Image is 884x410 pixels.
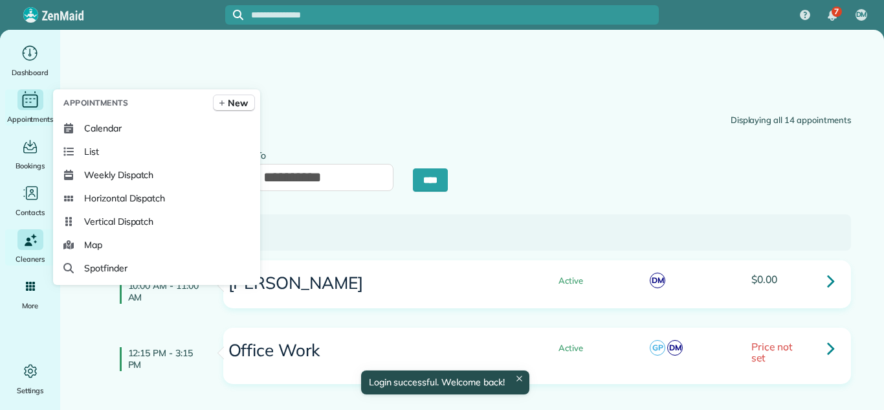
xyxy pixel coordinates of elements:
[650,273,665,288] span: DM
[58,256,255,280] a: Spotfinder
[856,10,867,20] span: DM
[58,210,255,233] a: Vertical Dispatch
[84,145,99,158] span: List
[213,95,255,111] a: New
[16,159,45,172] span: Bookings
[17,384,44,397] span: Settings
[110,223,835,242] h3: [DATE]
[731,114,851,127] div: Displaying all 14 appointments
[58,233,255,256] a: Map
[751,340,792,364] span: Price not set
[5,136,55,172] a: Bookings
[16,206,45,219] span: Contacts
[12,66,49,79] span: Dashboard
[58,163,255,187] a: Weekly Dispatch
[58,117,255,140] a: Calendar
[84,168,153,181] span: Weekly Dispatch
[548,344,583,352] span: Active
[819,1,846,30] div: 7 unread notifications
[5,89,55,126] a: Appointments
[22,299,38,312] span: More
[120,280,204,303] h4: 10:00 AM - 11:00 AM
[84,262,127,275] span: Spotfinder
[7,113,54,126] span: Appointments
[5,183,55,219] a: Contacts
[227,274,513,293] h3: [PERSON_NAME]
[228,97,248,109] span: New
[650,340,665,356] span: GP
[5,361,55,397] a: Settings
[16,253,45,266] span: Cleaners
[227,341,513,360] h3: Office Work
[5,43,55,79] a: Dashboard
[667,340,683,356] span: DM
[5,229,55,266] a: Cleaners
[834,6,839,17] span: 7
[84,238,102,251] span: Map
[120,347,204,370] h4: 12:15 PM - 3:15 PM
[84,192,165,205] span: Horizontal Dispatch
[84,122,122,135] span: Calendar
[63,97,128,109] span: Appointments
[548,277,583,285] span: Active
[751,274,777,285] span: $0.00
[84,215,153,228] span: Vertical Dispatch
[58,140,255,163] a: List
[256,142,272,166] label: To
[58,187,255,210] a: Horizontal Dispatch
[225,10,243,20] button: Focus search
[233,10,243,20] svg: Focus search
[94,133,463,144] h4: Show Appointments
[360,370,529,394] div: Login successful. Welcome back!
